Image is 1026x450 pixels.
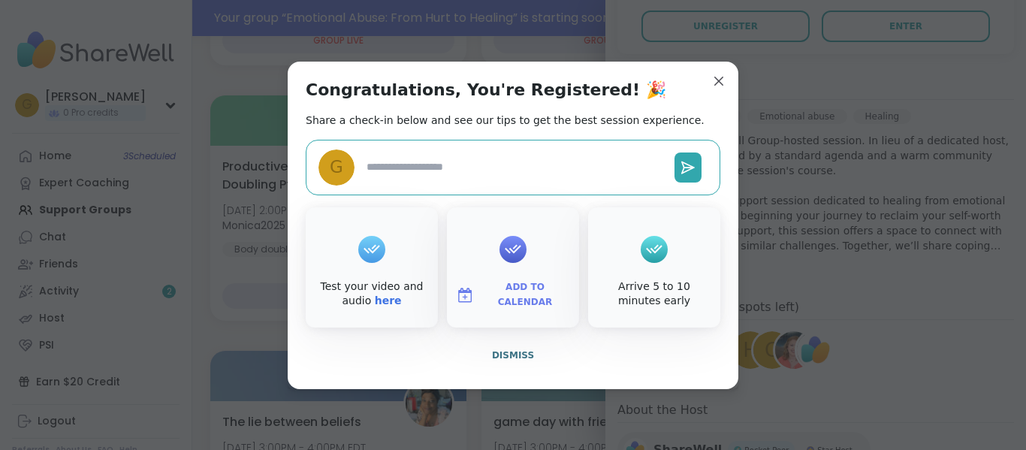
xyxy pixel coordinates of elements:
[456,286,474,304] img: ShareWell Logomark
[591,279,717,309] div: Arrive 5 to 10 minutes early
[306,340,720,371] button: Dismiss
[309,279,435,309] div: Test your video and audio
[306,80,666,101] h1: Congratulations, You're Registered! 🎉
[450,279,576,311] button: Add to Calendar
[492,350,534,361] span: Dismiss
[480,280,570,310] span: Add to Calendar
[306,113,705,128] h2: Share a check-in below and see our tips to get the best session experience.
[375,294,402,307] a: here
[330,154,343,180] span: G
